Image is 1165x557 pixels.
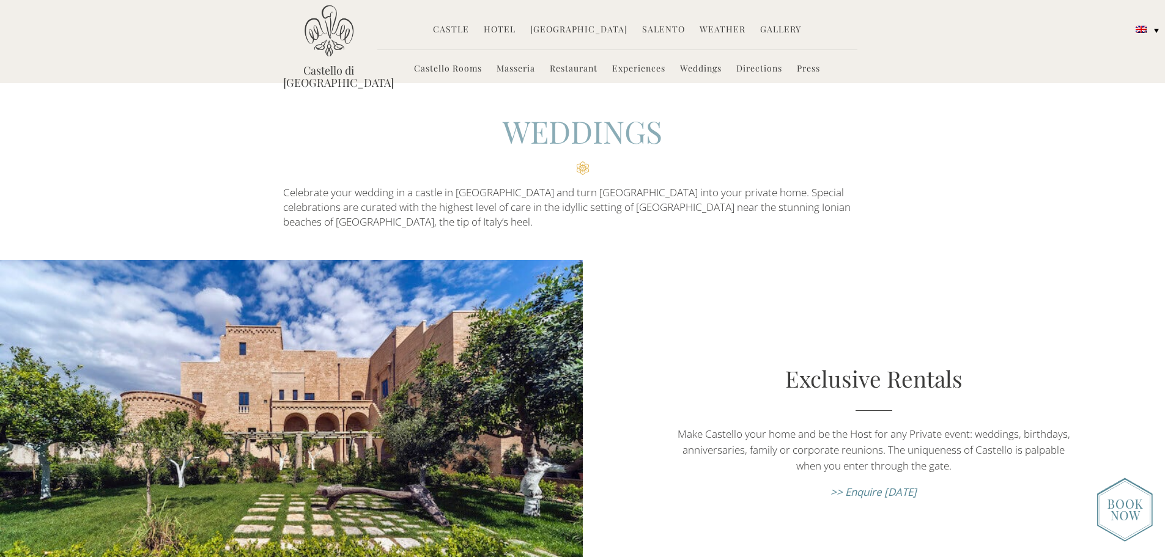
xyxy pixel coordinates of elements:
a: Press [797,62,820,76]
a: Directions [736,62,782,76]
a: Exclusive Rentals [785,363,963,393]
a: Gallery [760,23,801,37]
a: Castle [433,23,469,37]
a: Weddings [680,62,722,76]
a: Hotel [484,23,516,37]
a: >> Enquire [DATE] [830,485,917,499]
a: Experiences [612,62,665,76]
img: enquire_today_weddings_page.png [1097,478,1153,542]
img: new-booknow.png [1097,478,1153,542]
a: Castello Rooms [414,62,482,76]
a: Restaurant [550,62,597,76]
a: Salento [642,23,685,37]
h2: WEDDINGS [283,111,882,175]
p: Celebrate your wedding in a castle in [GEOGRAPHIC_DATA] and turn [GEOGRAPHIC_DATA] into your priv... [283,185,882,230]
p: Make Castello your home and be the Host for any Private event: weddings, birthdays, anniversaries... [670,426,1078,474]
img: English [1136,26,1147,33]
a: Castello di [GEOGRAPHIC_DATA] [283,64,375,89]
a: Masseria [497,62,535,76]
img: Castello di Ugento [305,5,353,57]
a: [GEOGRAPHIC_DATA] [530,23,627,37]
a: Weather [700,23,745,37]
